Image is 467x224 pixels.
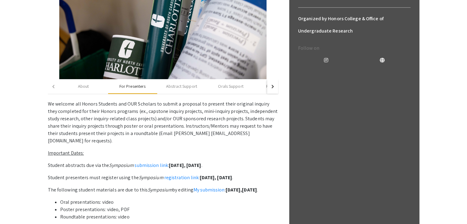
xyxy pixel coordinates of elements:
strong: [DATE], [226,187,242,193]
a: My submission [193,187,224,193]
div: Orals Support [218,83,243,90]
a: submission link [134,162,168,168]
strong: [DATE] [186,162,201,168]
iframe: Chat [5,196,26,219]
strong: [DATE], [200,174,216,181]
p: Follow on [298,44,411,52]
div: For Presenters [119,83,146,90]
p: The following student materials are due to this by editing : . [48,186,278,194]
em: Symposium [109,162,134,168]
li: Roundtable presentations: video [60,213,278,221]
div: Poster Support [266,83,294,90]
p: Student presenters must register using the : . [48,174,278,181]
span: Oral presentations: video [60,199,114,205]
strong: [DATE], [169,162,185,168]
h6: Organized by Honors College & Office of Undergraduate Research [298,13,411,37]
p: We welcome all Honors Students and OUR Scholars to submit a proposal to present their original in... [48,100,278,145]
strong: [DATE] [242,187,257,193]
u: Important Dates: [48,150,84,156]
li: Poster presentations: video, PDF [60,206,278,213]
p: Student abstracts due via the : . [48,162,278,169]
em: Symposium [139,174,163,181]
div: Abstract Support [166,83,197,90]
strong: [DATE] [217,174,232,181]
div: About [78,83,89,90]
em: Symposium [148,187,172,193]
a: registration link [164,174,199,181]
